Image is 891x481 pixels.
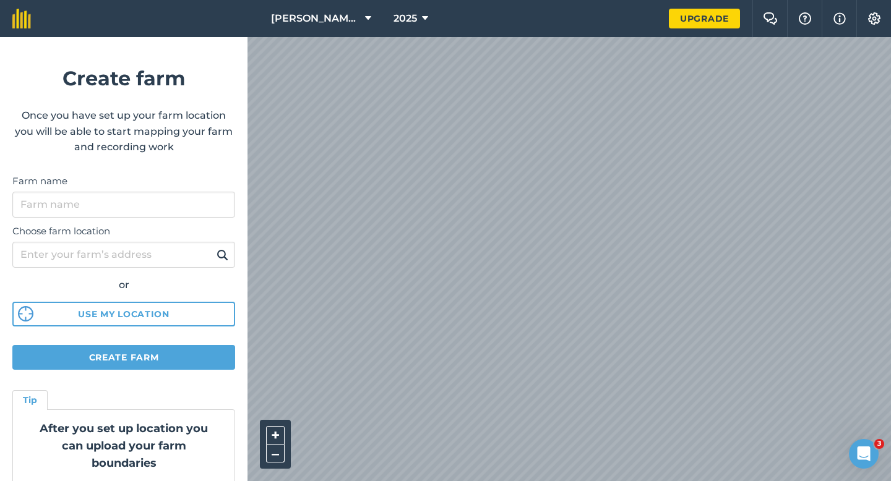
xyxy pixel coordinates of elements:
label: Farm name [12,174,235,189]
iframe: Intercom live chat [849,439,879,469]
strong: After you set up location you can upload your farm boundaries [40,422,208,470]
img: svg+xml;base64,PHN2ZyB4bWxucz0iaHR0cDovL3d3dy53My5vcmcvMjAwMC9zdmciIHdpZHRoPSIxOSIgaGVpZ2h0PSIyNC... [217,247,228,262]
button: – [266,445,285,462]
div: or [12,277,235,293]
img: svg+xml;base64,PHN2ZyB4bWxucz0iaHR0cDovL3d3dy53My5vcmcvMjAwMC9zdmciIHdpZHRoPSIxNyIgaGVpZ2h0PSIxNy... [833,11,846,26]
h1: Create farm [12,62,235,94]
input: Farm name [12,192,235,218]
span: 2025 [394,11,417,26]
img: A question mark icon [798,12,812,25]
button: + [266,426,285,445]
img: svg%3e [18,306,33,321]
span: [PERSON_NAME] & Sons LTD [271,11,360,26]
button: Use my location [12,302,235,326]
a: Upgrade [669,9,740,28]
label: Choose farm location [12,224,235,239]
img: A cog icon [867,12,882,25]
img: fieldmargin Logo [12,9,31,28]
span: 3 [874,439,884,449]
input: Enter your farm’s address [12,242,235,268]
h4: Tip [23,393,37,407]
img: Two speech bubbles overlapping with the left bubble in the forefront [763,12,778,25]
p: Once you have set up your farm location you will be able to start mapping your farm and recording... [12,108,235,155]
button: Create farm [12,345,235,370]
